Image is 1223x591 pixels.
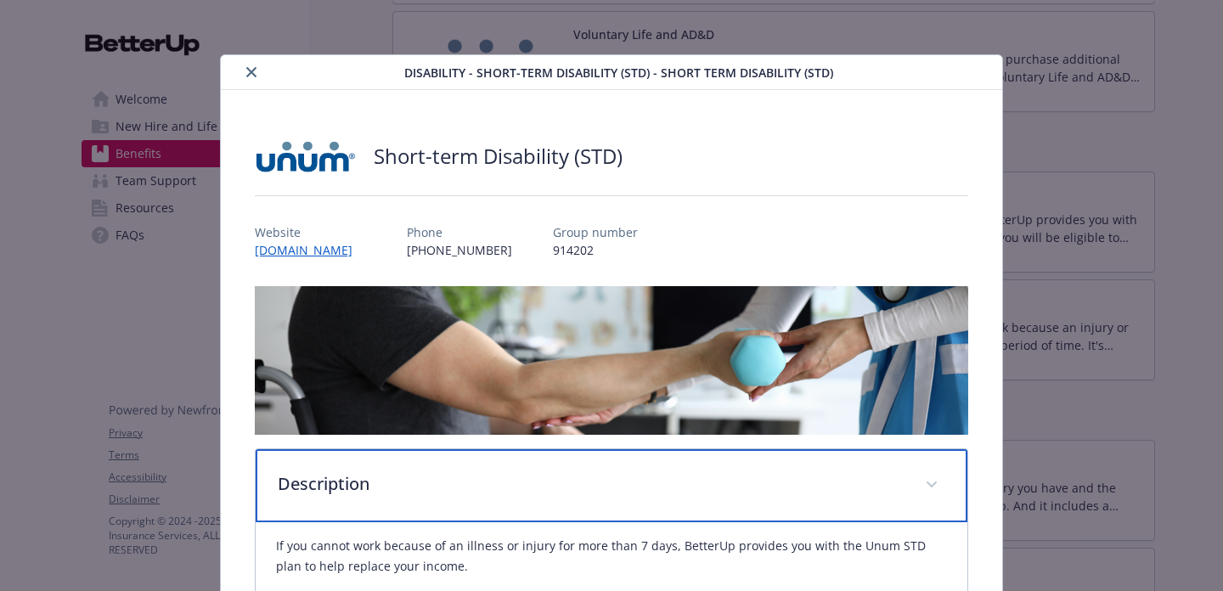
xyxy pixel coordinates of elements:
[255,223,366,241] p: Website
[553,223,638,241] p: Group number
[278,471,905,497] p: Description
[374,142,623,171] h2: Short-term Disability (STD)
[276,536,947,577] p: If you cannot work because of an illness or injury for more than 7 days, BetterUp provides you wi...
[256,449,967,522] div: Description
[553,241,638,259] p: 914202
[407,223,512,241] p: Phone
[407,241,512,259] p: [PHONE_NUMBER]
[241,62,262,82] button: close
[255,242,366,258] a: [DOMAIN_NAME]
[404,64,833,82] span: Disability - Short-term Disability (STD) - Short Term Disability (STD)
[255,286,968,435] img: banner
[255,131,357,182] img: UNUM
